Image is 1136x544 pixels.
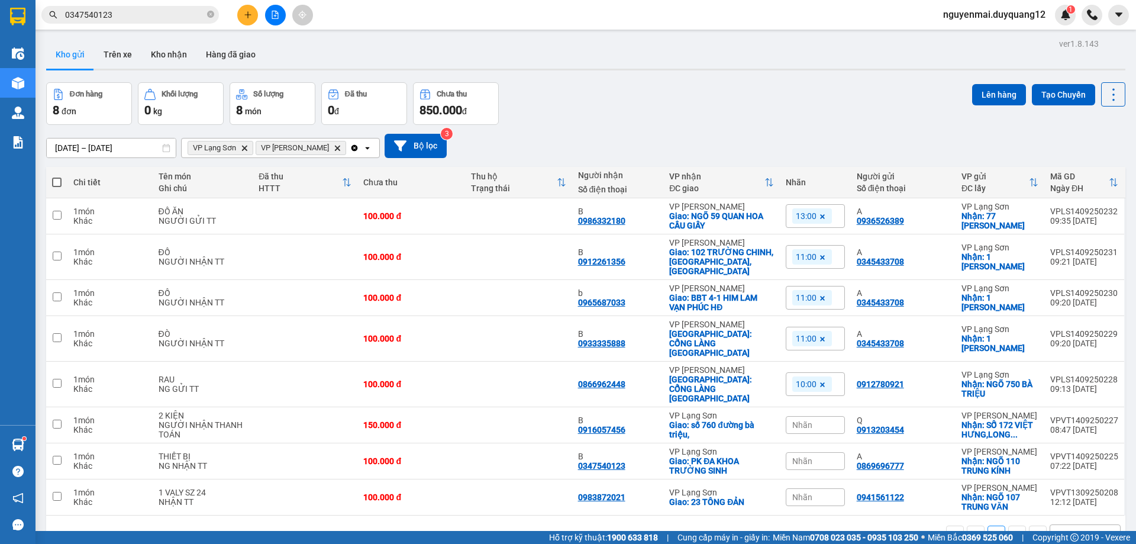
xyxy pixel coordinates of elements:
div: 0913203454 [857,425,904,434]
div: 100.000 đ [363,493,459,502]
div: B [578,416,658,425]
img: icon-new-feature [1060,9,1071,20]
span: message [12,519,24,530]
div: 09:20 [DATE] [1050,339,1118,348]
div: Giao: BBT 4-1 HIM LAM VẠN PHÚC HĐ [669,293,773,312]
div: 10 / trang [1057,529,1094,540]
div: VPLS1409250231 [1050,247,1118,257]
th: Toggle SortBy [663,167,779,198]
span: kg [153,107,162,116]
sup: 1 [22,437,26,440]
button: Bộ lọc [385,134,447,158]
span: aim [298,11,306,19]
button: Chưa thu850.000đ [413,82,499,125]
div: B [578,452,658,461]
div: 100.000 đ [363,293,459,302]
img: phone-icon [1087,9,1098,20]
div: ĐỒ ĂN [159,207,247,216]
div: 0916057456 [578,425,625,434]
div: VP [PERSON_NAME] [961,411,1038,420]
div: B [578,247,658,257]
div: VP gửi [961,172,1029,181]
div: 0345433708 [857,257,904,266]
span: 1 [1069,5,1073,14]
div: VP Lạng Sơn [961,370,1038,379]
div: THIẾT BỊ [159,452,247,461]
div: VP Lạng Sơn [669,447,773,456]
div: Nhận: NGÕ 750 BÀ TRIỆU [961,379,1038,398]
span: Nhãn [792,456,812,466]
div: Giao: PK ĐA KHOA TRƯỜNG SINH [669,456,773,475]
div: 09:20 [DATE] [1050,298,1118,307]
span: Miền Bắc [928,531,1013,544]
div: VP nhận [669,172,764,181]
button: Trên xe [94,40,141,69]
button: Số lượng8món [230,82,315,125]
div: Giao: số 760 đường bà triệu, [669,420,773,439]
span: ⚪️ [921,535,925,540]
span: 13:00 [796,211,816,221]
div: NG NHẬN TT [159,461,247,471]
button: plus [237,5,258,25]
div: Người nhận [578,170,658,180]
div: VP [PERSON_NAME] [669,320,773,329]
div: Giao: CỔNG LÀNG MỄ TRÌ [669,375,773,403]
div: Ghi chú [159,184,247,193]
div: b [578,288,658,298]
strong: 0708 023 035 - 0935 103 250 [810,533,918,542]
div: VP [PERSON_NAME] [669,238,773,247]
div: ĐC giao [669,184,764,193]
div: VP [PERSON_NAME] [669,202,773,211]
div: 0983872021 [578,493,625,502]
div: VPLS1409250229 [1050,329,1118,339]
button: Khối lượng0kg [138,82,224,125]
span: file-add [271,11,279,19]
img: warehouse-icon [12,107,24,119]
div: 0912261356 [578,257,625,266]
div: Số điện thoại [578,185,658,194]
span: Hỗ trợ kỹ thuật: [549,531,658,544]
div: RAU [159,375,247,384]
svg: Clear all [350,143,359,153]
div: Khác [73,425,146,434]
span: 11:00 [796,292,816,303]
div: Chưa thu [363,178,459,187]
div: 100.000 đ [363,211,459,221]
div: 1 món [73,452,146,461]
div: ĐỒ [159,288,247,298]
svg: Delete [334,144,341,152]
div: ver 1.8.143 [1059,37,1099,50]
div: Khối lượng [162,90,198,98]
div: 1 món [73,288,146,298]
div: Nhận: NGÕ 110 TRUNG KÍNH [961,456,1038,475]
th: Toggle SortBy [956,167,1044,198]
div: VPVT1409250225 [1050,452,1118,461]
div: 100.000 đ [363,379,459,389]
span: close-circle [207,11,214,18]
div: 0965687033 [578,298,625,307]
span: đ [334,107,339,116]
div: VP [PERSON_NAME] [669,284,773,293]
div: 09:13 [DATE] [1050,384,1118,394]
img: solution-icon [12,136,24,149]
div: Chi tiết [73,178,146,187]
div: 0866962448 [578,379,625,389]
svg: Delete [241,144,248,152]
div: 100.000 đ [363,334,459,343]
span: Nhãn [792,493,812,502]
div: VP [PERSON_NAME] [961,483,1038,493]
div: Nhận: 1 NGÔ THÌ SỸ [961,252,1038,271]
button: Đơn hàng8đơn [46,82,132,125]
div: VP Lạng Sơn [961,243,1038,252]
div: 1 món [73,488,146,497]
div: 0936526389 [857,216,904,226]
img: warehouse-icon [12,77,24,89]
div: Chưa thu [437,90,467,98]
div: Q [857,416,950,425]
span: VP Minh Khai, close by backspace [256,141,346,155]
div: Khác [73,384,146,394]
div: 1 món [73,247,146,257]
button: Lên hàng [972,84,1026,105]
div: Nhận: 1 NGÔ THÌ SỸ [961,334,1038,353]
div: 0345433708 [857,339,904,348]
